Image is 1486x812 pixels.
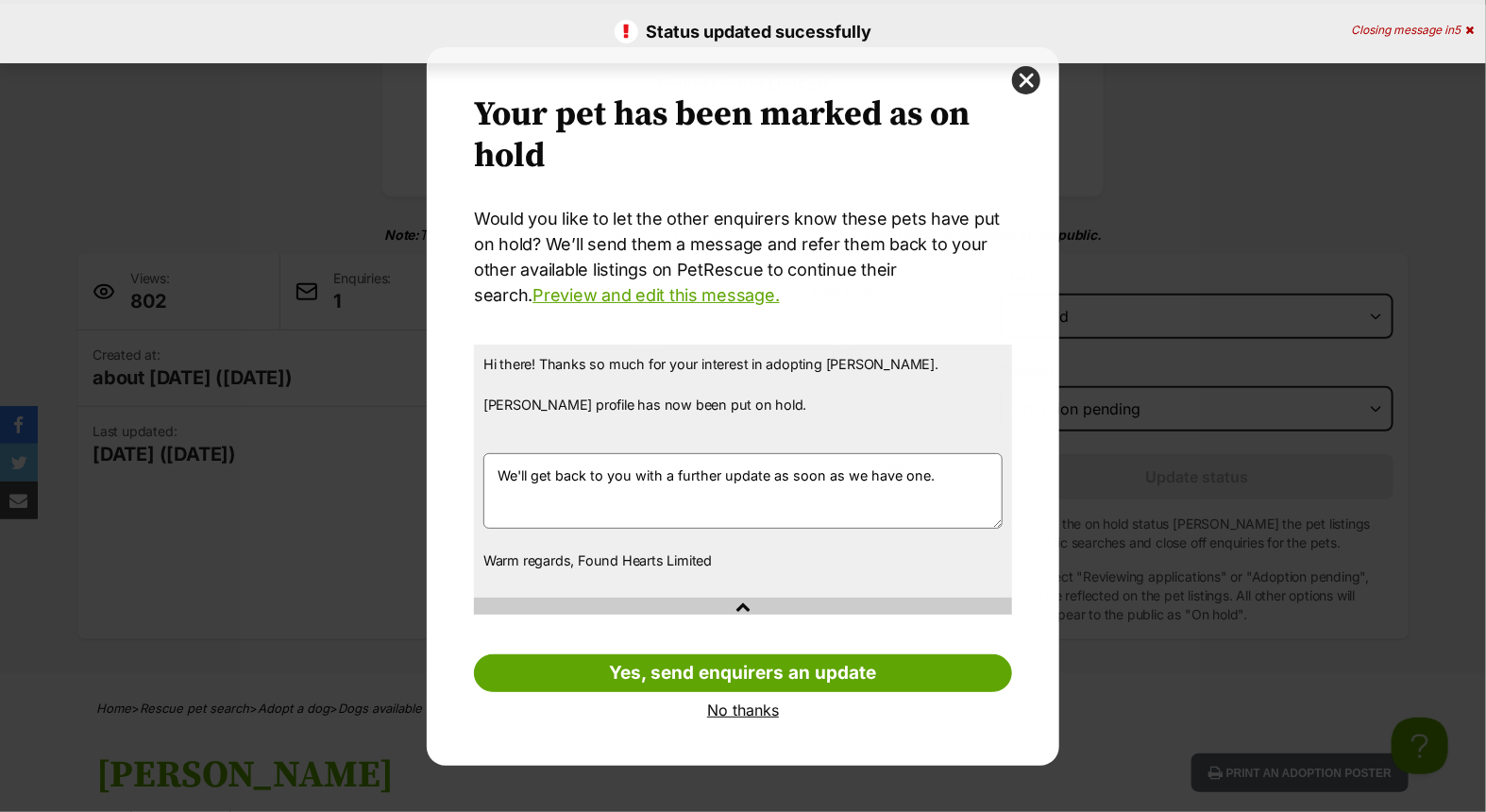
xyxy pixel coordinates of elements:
h2: Your pet has been marked as on hold [474,94,1012,178]
div: Closing message in [1351,24,1474,37]
button: close [1012,66,1040,94]
a: No thanks [474,702,1012,719]
p: Status updated sucessfully [19,19,1467,44]
span: 5 [1454,23,1461,37]
img: consumer-privacy-logo.png [2,2,17,17]
p: Hi there! Thanks so much for your interest in adopting [PERSON_NAME]. [PERSON_NAME] profile has n... [483,354,1003,435]
p: Warm regards, Found Hearts Limited [483,550,1003,571]
textarea: We'll get back to you with a further update as soon as we have one. [483,453,1003,529]
a: Yes, send enquirers an update [474,654,1012,692]
a: Preview and edit this message. [532,285,779,305]
p: Would you like to let the other enquirers know these pets have put on hold? We’ll send them a mes... [474,206,1012,308]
